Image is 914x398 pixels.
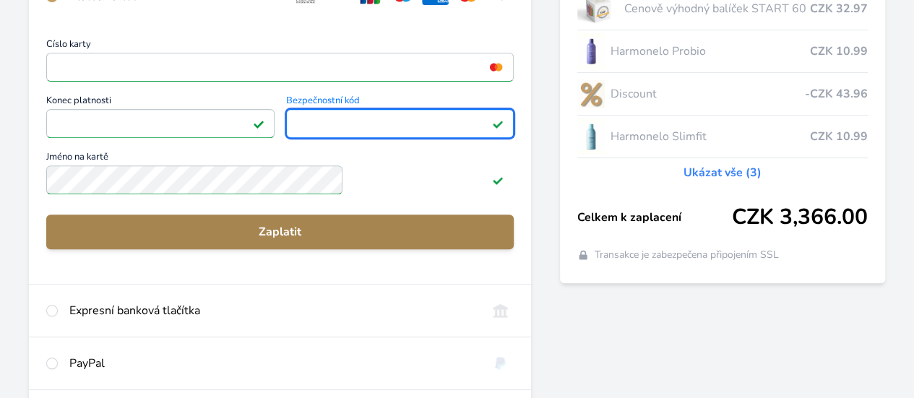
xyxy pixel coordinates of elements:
img: CLEAN_PROBIO_se_stinem_x-lo.jpg [577,33,605,69]
span: CZK 10.99 [810,128,868,145]
span: Číslo karty [46,40,514,53]
img: Platné pole [492,174,504,186]
iframe: Iframe pro datum vypršení platnosti [53,113,268,134]
span: Celkem k zaplacení [577,209,732,226]
span: Transakce je zabezpečena připojením SSL [595,248,779,262]
img: Platné pole [253,118,264,129]
img: Platné pole [492,118,504,129]
input: Jméno na kartěPlatné pole [46,165,342,194]
img: SLIMFIT_se_stinem_x-lo.jpg [577,118,605,155]
a: Ukázat vše (3) [684,164,762,181]
img: discount-lo.png [577,76,605,112]
span: Bezpečnostní kód [286,96,514,109]
div: Expresní banková tlačítka [69,302,475,319]
span: Discount [611,85,805,103]
span: CZK 10.99 [810,43,868,60]
iframe: Iframe pro bezpečnostní kód [293,113,508,134]
span: Harmonelo Probio [611,43,810,60]
img: paypal.svg [487,355,514,372]
span: Jméno na kartě [46,152,514,165]
span: Zaplatit [58,223,502,241]
span: -CZK 43.96 [805,85,868,103]
span: Harmonelo Slimfit [611,128,810,145]
img: mc [486,61,506,74]
button: Zaplatit [46,215,514,249]
iframe: Iframe pro číslo karty [53,57,507,77]
span: CZK 3,366.00 [732,204,868,230]
img: onlineBanking_CZ.svg [487,302,514,319]
div: PayPal [69,355,475,372]
span: Konec platnosti [46,96,275,109]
